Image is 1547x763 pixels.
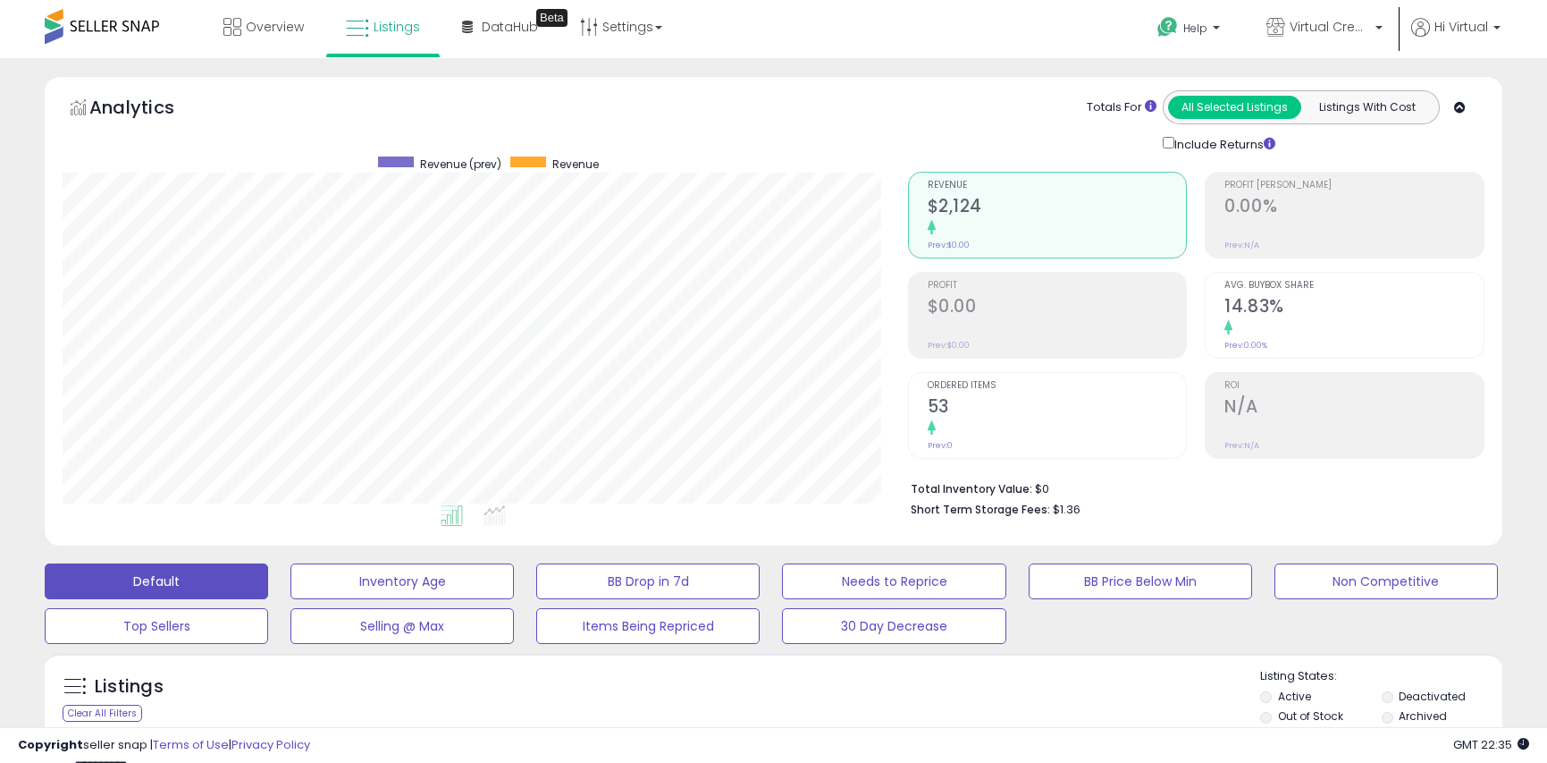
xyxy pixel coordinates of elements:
button: Default [45,564,268,599]
small: Prev: 0 [928,440,953,451]
a: Help [1143,3,1238,58]
button: Inventory Age [290,564,514,599]
span: Avg. Buybox Share [1224,281,1484,291]
span: Revenue [928,181,1187,191]
span: Ordered Items [928,381,1187,391]
span: $1.36 [1053,501,1080,518]
div: seller snap | | [18,737,310,754]
small: Prev: N/A [1224,440,1259,451]
small: Prev: $0.00 [928,340,970,351]
button: Selling @ Max [290,608,514,644]
span: Virtual Creative USA [1290,18,1370,36]
b: Total Inventory Value: [911,481,1032,496]
div: Include Returns [1149,133,1297,154]
h5: Analytics [89,95,209,124]
div: Totals For [1087,99,1156,116]
div: Clear All Filters [63,705,142,722]
button: BB Price Below Min [1029,564,1252,599]
h2: N/A [1224,396,1484,420]
a: Hi Virtual [1411,18,1501,58]
span: DataHub [482,18,538,36]
span: Help [1183,21,1207,36]
i: Get Help [1156,16,1179,38]
p: Listing States: [1260,668,1502,685]
h2: $2,124 [928,196,1187,220]
span: Profit [928,281,1187,291]
div: Tooltip anchor [536,9,568,27]
span: 2025-10-8 22:35 GMT [1453,736,1529,753]
button: All Selected Listings [1168,96,1301,119]
h5: Listings [95,674,164,699]
span: ROI [1224,381,1484,391]
button: BB Drop in 7d [536,564,760,599]
span: Revenue [552,157,599,172]
label: Deactivated [1399,689,1466,704]
strong: Copyright [18,736,83,753]
a: Terms of Use [153,736,229,753]
h2: 53 [928,396,1187,420]
h2: 0.00% [1224,196,1484,220]
b: Short Term Storage Fees: [911,502,1050,517]
button: Listings With Cost [1300,96,1433,119]
small: Prev: N/A [1224,240,1259,250]
small: Prev: $0.00 [928,240,970,250]
li: $0 [911,477,1471,498]
button: Top Sellers [45,608,268,644]
small: Prev: 0.00% [1224,340,1267,351]
button: Items Being Repriced [536,608,760,644]
h2: $0.00 [928,296,1187,320]
span: Revenue (prev) [420,157,501,172]
label: Archived [1399,708,1447,724]
span: Listings [374,18,420,36]
h2: 14.83% [1224,296,1484,320]
a: Privacy Policy [231,736,310,753]
span: Profit [PERSON_NAME] [1224,181,1484,191]
span: Hi Virtual [1434,18,1488,36]
label: Out of Stock [1278,708,1343,724]
label: Active [1278,689,1311,704]
button: Needs to Reprice [782,564,1005,599]
button: 30 Day Decrease [782,608,1005,644]
button: Non Competitive [1274,564,1498,599]
span: Overview [246,18,304,36]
